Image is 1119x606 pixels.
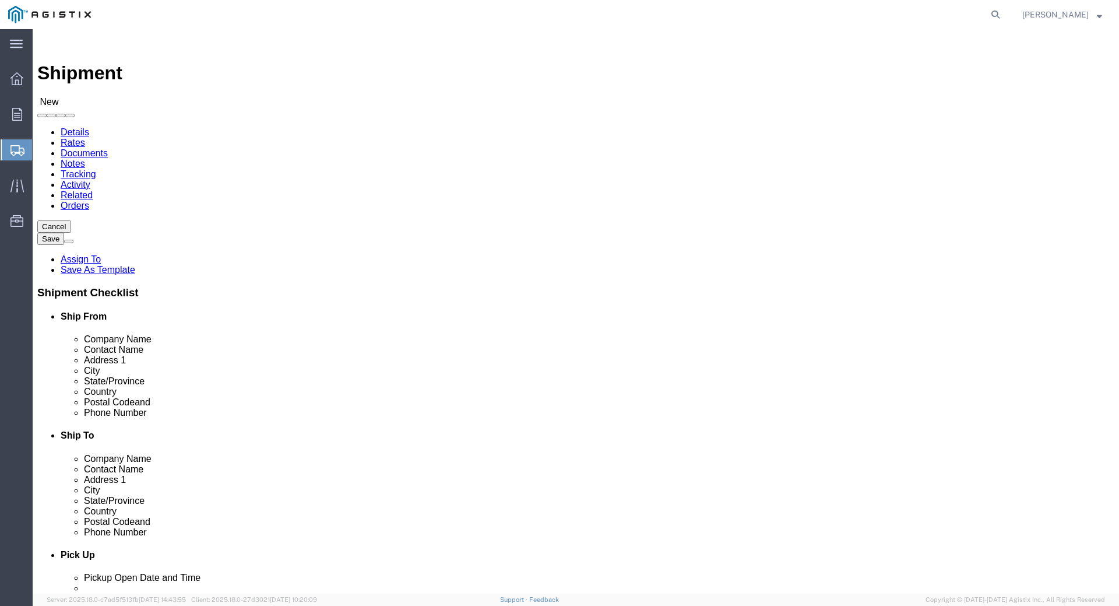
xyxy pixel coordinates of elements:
span: Jeanneth Cabrera [1022,8,1089,21]
a: Support [500,596,529,603]
img: logo [8,6,91,23]
button: [PERSON_NAME] [1022,8,1103,22]
span: [DATE] 14:43:55 [139,596,186,603]
span: Copyright © [DATE]-[DATE] Agistix Inc., All Rights Reserved [926,595,1105,605]
iframe: FS Legacy Container [33,29,1119,594]
span: Server: 2025.18.0-c7ad5f513fb [47,596,186,603]
span: Client: 2025.18.0-27d3021 [191,596,317,603]
span: [DATE] 10:20:09 [270,596,317,603]
a: Feedback [529,596,559,603]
